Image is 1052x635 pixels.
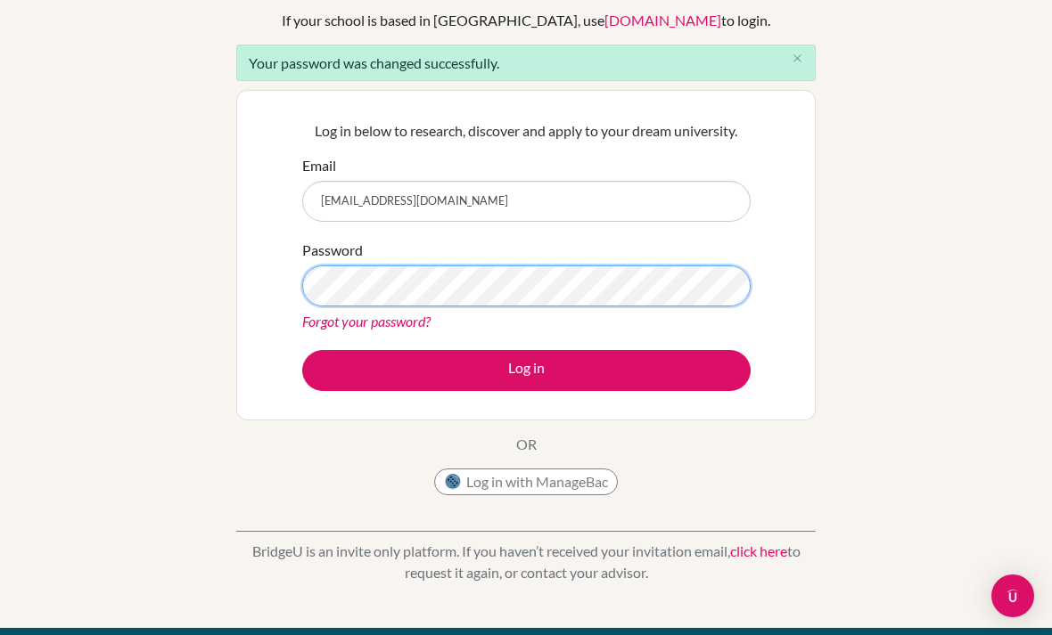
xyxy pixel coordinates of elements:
[991,574,1034,617] div: Open Intercom Messenger
[302,350,751,391] button: Log in
[779,45,815,72] button: Close
[236,541,816,583] p: BridgeU is an invite only platform. If you haven’t received your invitation email, to request it ...
[791,52,804,65] i: close
[730,542,787,559] a: click here
[434,468,618,495] button: Log in with ManageBac
[302,240,363,261] label: Password
[516,434,537,455] p: OR
[302,120,751,142] p: Log in below to research, discover and apply to your dream university.
[236,45,816,81] div: Your password was changed successfully.
[302,313,431,330] a: Forgot your password?
[604,12,721,28] a: [DOMAIN_NAME]
[302,155,336,176] label: Email
[282,10,770,31] div: If your school is based in [GEOGRAPHIC_DATA], use to login.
